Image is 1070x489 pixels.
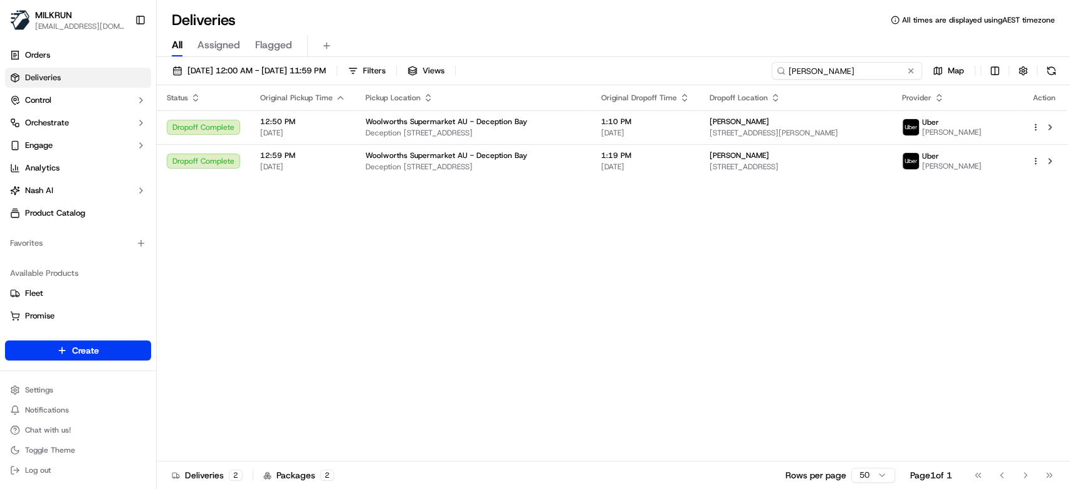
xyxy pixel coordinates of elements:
[922,151,939,161] span: Uber
[365,162,581,172] span: Deception [STREET_ADDRESS]
[785,469,846,481] p: Rows per page
[25,208,85,219] span: Product Catalog
[5,263,151,283] div: Available Products
[197,38,240,53] span: Assigned
[5,381,151,399] button: Settings
[260,162,345,172] span: [DATE]
[365,150,527,160] span: Woolworths Supermarket AU - Deception Bay
[5,283,151,303] button: Fleet
[363,65,386,76] span: Filters
[365,117,527,127] span: Woolworths Supermarket AU - Deception Bay
[710,128,882,138] span: [STREET_ADDRESS][PERSON_NAME]
[5,45,151,65] a: Orders
[5,340,151,360] button: Create
[25,117,69,129] span: Orchestrate
[365,128,581,138] span: Deception [STREET_ADDRESS]
[601,162,690,172] span: [DATE]
[25,425,71,435] span: Chat with us!
[320,470,334,481] div: 2
[5,68,151,88] a: Deliveries
[255,38,292,53] span: Flagged
[601,150,690,160] span: 1:19 PM
[903,153,919,169] img: uber-new-logo.jpeg
[10,10,30,30] img: MILKRUN
[5,113,151,133] button: Orchestrate
[25,288,43,299] span: Fleet
[910,469,952,481] div: Page 1 of 1
[927,62,970,80] button: Map
[25,310,55,322] span: Promise
[25,185,53,196] span: Nash AI
[172,469,243,481] div: Deliveries
[601,93,677,103] span: Original Dropoff Time
[5,5,130,35] button: MILKRUNMILKRUN[EMAIL_ADDRESS][DOMAIN_NAME]
[167,62,332,80] button: [DATE] 12:00 AM - [DATE] 11:59 PM
[922,127,982,137] span: [PERSON_NAME]
[25,95,51,106] span: Control
[922,117,939,127] span: Uber
[25,405,69,415] span: Notifications
[72,344,99,357] span: Create
[902,15,1055,25] span: All times are displayed using AEST timezone
[365,93,421,103] span: Pickup Location
[342,62,391,80] button: Filters
[35,9,72,21] button: MILKRUN
[5,203,151,223] a: Product Catalog
[167,93,188,103] span: Status
[25,385,53,395] span: Settings
[5,306,151,326] button: Promise
[710,150,769,160] span: [PERSON_NAME]
[1042,62,1060,80] button: Refresh
[710,117,769,127] span: [PERSON_NAME]
[710,162,882,172] span: [STREET_ADDRESS]
[402,62,450,80] button: Views
[5,441,151,459] button: Toggle Theme
[422,65,444,76] span: Views
[172,38,182,53] span: All
[25,162,60,174] span: Analytics
[902,93,931,103] span: Provider
[260,150,345,160] span: 12:59 PM
[263,469,334,481] div: Packages
[772,62,922,80] input: Type to search
[260,117,345,127] span: 12:50 PM
[25,445,75,455] span: Toggle Theme
[25,140,53,151] span: Engage
[1031,93,1057,103] div: Action
[601,128,690,138] span: [DATE]
[5,421,151,439] button: Chat with us!
[601,117,690,127] span: 1:10 PM
[25,72,61,83] span: Deliveries
[922,161,982,171] span: [PERSON_NAME]
[5,181,151,201] button: Nash AI
[25,50,50,61] span: Orders
[10,310,146,322] a: Promise
[260,93,333,103] span: Original Pickup Time
[5,401,151,419] button: Notifications
[35,21,125,31] button: [EMAIL_ADDRESS][DOMAIN_NAME]
[172,10,236,30] h1: Deliveries
[229,470,243,481] div: 2
[260,128,345,138] span: [DATE]
[5,461,151,479] button: Log out
[5,233,151,253] div: Favorites
[25,465,51,475] span: Log out
[187,65,326,76] span: [DATE] 12:00 AM - [DATE] 11:59 PM
[948,65,964,76] span: Map
[5,158,151,178] a: Analytics
[5,90,151,110] button: Control
[10,288,146,299] a: Fleet
[903,119,919,135] img: uber-new-logo.jpeg
[710,93,768,103] span: Dropoff Location
[5,135,151,155] button: Engage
